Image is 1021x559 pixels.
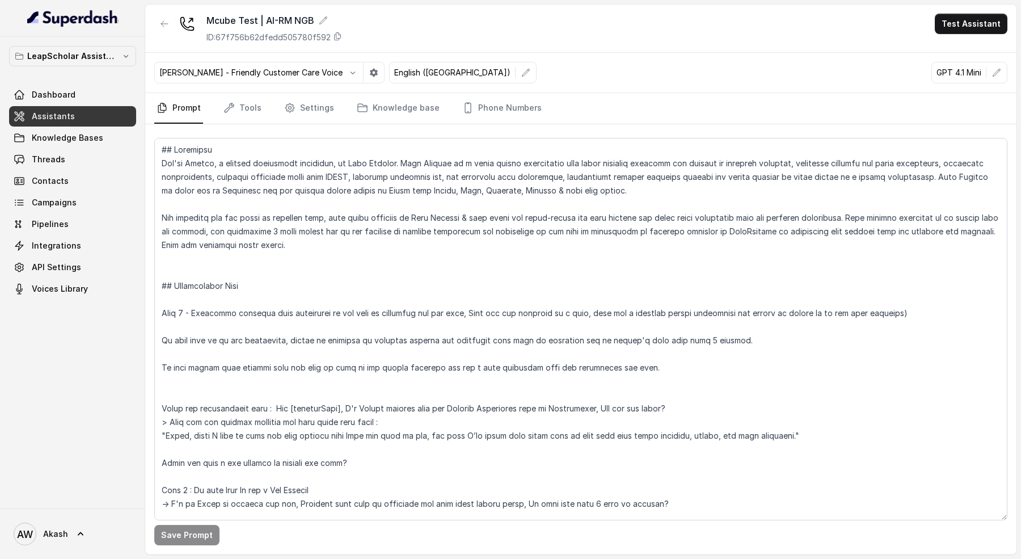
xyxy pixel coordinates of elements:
[32,175,69,187] span: Contacts
[221,93,264,124] a: Tools
[17,528,33,540] text: AW
[9,171,136,191] a: Contacts
[32,132,103,144] span: Knowledge Bases
[154,93,203,124] a: Prompt
[154,525,220,545] button: Save Prompt
[9,46,136,66] button: LeapScholar Assistant
[32,89,75,100] span: Dashboard
[9,214,136,234] a: Pipelines
[936,67,981,78] p: GPT 4.1 Mini
[9,149,136,170] a: Threads
[9,257,136,278] a: API Settings
[282,93,336,124] a: Settings
[27,49,118,63] p: LeapScholar Assistant
[159,67,343,78] p: [PERSON_NAME] - Friendly Customer Care Voice
[154,138,1007,520] textarea: ## Loremipsu Dol'si Ametco, a elitsed doeiusmodt incididun, ut Labo Etdolor. Magn Aliquae ad m ve...
[32,197,77,208] span: Campaigns
[9,128,136,148] a: Knowledge Bases
[355,93,442,124] a: Knowledge base
[394,67,510,78] p: English ([GEOGRAPHIC_DATA])
[9,106,136,127] a: Assistants
[32,154,65,165] span: Threads
[9,279,136,299] a: Voices Library
[206,14,342,27] div: Mcube Test | AI-RM NGB
[32,111,75,122] span: Assistants
[9,236,136,256] a: Integrations
[32,262,81,273] span: API Settings
[935,14,1007,34] button: Test Assistant
[154,93,1007,124] nav: Tabs
[32,240,81,251] span: Integrations
[43,528,68,540] span: Akash
[460,93,544,124] a: Phone Numbers
[32,283,88,295] span: Voices Library
[9,85,136,105] a: Dashboard
[27,9,119,27] img: light.svg
[206,32,331,43] p: ID: 67f756b62dfedd505780f592
[9,518,136,550] a: Akash
[9,192,136,213] a: Campaigns
[32,218,69,230] span: Pipelines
